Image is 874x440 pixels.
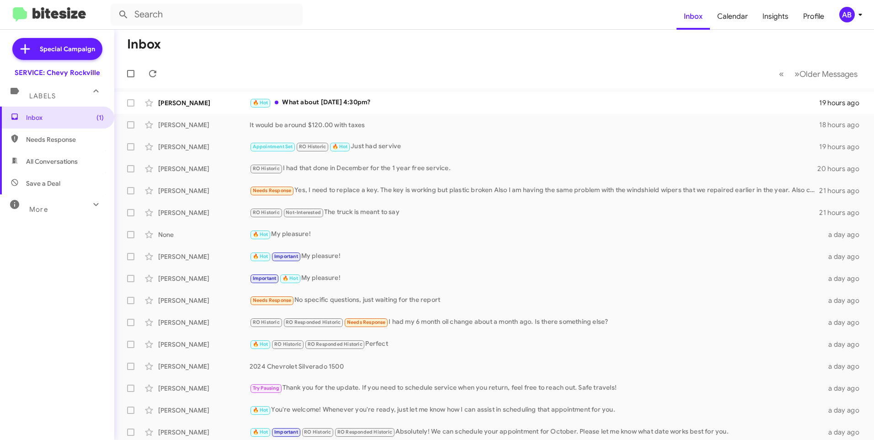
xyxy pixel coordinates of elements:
div: No specific questions, just waiting for the report [250,295,823,306]
div: a day ago [823,406,867,415]
span: 🔥 Hot [253,100,268,106]
div: Yes, I need to replace a key. The key is working but plastic broken Also I am having the same pro... [250,185,819,196]
div: [PERSON_NAME] [158,296,250,305]
button: Previous [773,64,789,83]
div: 20 hours ago [817,164,867,173]
span: Save a Deal [26,179,60,188]
a: Insights [755,3,796,30]
span: RO Historic [304,429,331,435]
a: Profile [796,3,831,30]
div: [PERSON_NAME] [158,384,250,393]
div: It would be around $120.00 with taxes [250,120,819,129]
span: 🔥 Hot [332,144,348,150]
div: 21 hours ago [819,208,867,217]
div: 2024 Chevrolet Silverado 1500 [250,362,823,371]
span: 🔥 Hot [253,407,268,413]
span: Not-Interested [286,209,321,215]
span: » [794,68,799,80]
div: Perfect [250,339,823,349]
span: RO Responded Historic [286,319,341,325]
span: 🔥 Hot [253,341,268,347]
div: 21 hours ago [819,186,867,195]
div: a day ago [823,362,867,371]
div: My pleasure! [250,251,823,262]
div: [PERSON_NAME] [158,142,250,151]
span: Important [274,253,298,259]
input: Search [111,4,303,26]
button: Next [789,64,863,83]
span: Important [253,275,277,281]
span: 🔥 Hot [282,275,298,281]
div: I had that done in December for the 1 year free service. [250,163,817,174]
div: My pleasure! [250,273,823,284]
span: 🔥 Hot [253,429,268,435]
span: 🔥 Hot [253,231,268,237]
a: Calendar [710,3,755,30]
span: RO Historic [253,319,280,325]
span: Labels [29,92,56,100]
span: RO Historic [299,144,326,150]
div: [PERSON_NAME] [158,340,250,349]
div: a day ago [823,274,867,283]
a: Special Campaign [12,38,102,60]
button: AB [831,7,864,22]
div: [PERSON_NAME] [158,406,250,415]
div: [PERSON_NAME] [158,98,250,107]
span: More [29,205,48,214]
div: 19 hours ago [819,142,867,151]
div: [PERSON_NAME] [158,318,250,327]
div: a day ago [823,384,867,393]
span: RO Responded Historic [337,429,392,435]
span: (1) [96,113,104,122]
div: Just had servive [250,141,819,152]
div: SERVICE: Chevy Rockville [15,68,100,77]
div: a day ago [823,428,867,437]
div: You're welcome! Whenever you're ready, just let me know how I can assist in scheduling that appoi... [250,405,823,415]
span: All Conversations [26,157,78,166]
div: What about [DATE] 4:30pm? [250,97,819,108]
div: a day ago [823,230,867,239]
div: [PERSON_NAME] [158,274,250,283]
div: [PERSON_NAME] [158,252,250,261]
div: [PERSON_NAME] [158,120,250,129]
div: Absolutely! We can schedule your appointment for October. Please let me know what date works best... [250,427,823,437]
h1: Inbox [127,37,161,52]
span: RO Historic [253,166,280,172]
span: Needs Response [26,135,104,144]
div: a day ago [823,252,867,261]
div: a day ago [823,318,867,327]
span: RO Historic [253,209,280,215]
div: I had my 6 month oil change about a month ago. Is there something else? [250,317,823,327]
span: « [779,68,784,80]
div: My pleasure! [250,229,823,240]
div: [PERSON_NAME] [158,208,250,217]
nav: Page navigation example [774,64,863,83]
div: [PERSON_NAME] [158,362,250,371]
span: Inbox [26,113,104,122]
div: [PERSON_NAME] [158,164,250,173]
span: Needs Response [253,188,292,193]
div: 19 hours ago [819,98,867,107]
span: Needs Response [347,319,386,325]
div: None [158,230,250,239]
span: RO Historic [274,341,301,347]
a: Inbox [677,3,710,30]
div: AB [839,7,855,22]
span: Try Pausing [253,385,279,391]
span: RO Responded Historic [308,341,362,347]
span: Important [274,429,298,435]
span: Older Messages [799,69,858,79]
div: a day ago [823,340,867,349]
div: [PERSON_NAME] [158,186,250,195]
div: Thank you for the update. If you need to schedule service when you return, feel free to reach out... [250,383,823,393]
div: The truck is meant to say [250,207,819,218]
div: 18 hours ago [819,120,867,129]
div: a day ago [823,296,867,305]
span: Special Campaign [40,44,95,54]
span: Appointment Set [253,144,293,150]
div: [PERSON_NAME] [158,428,250,437]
